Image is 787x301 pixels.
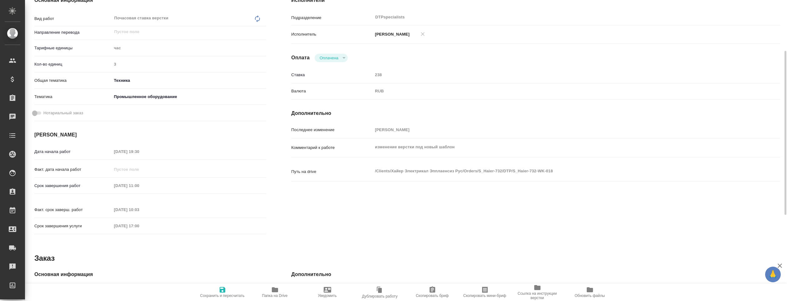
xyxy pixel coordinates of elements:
input: Пустое поле [113,28,252,36]
p: Факт. срок заверш. работ [34,207,112,213]
input: Пустое поле [112,60,266,69]
p: Срок завершения услуги [34,223,112,229]
div: Оплачена [315,54,348,62]
h4: Дополнительно [291,271,780,278]
textarea: изменение верстки под новый шаблон [373,142,739,152]
div: Промышленное оборудование [112,91,266,102]
button: Ссылка на инструкции верстки [511,284,564,301]
span: Сохранить и пересчитать [200,294,245,298]
p: Факт. дата начала работ [34,166,112,173]
input: Пустое поле [112,165,166,174]
p: Комментарий к работе [291,145,373,151]
input: Пустое поле [112,181,166,190]
button: Обновить файлы [564,284,616,301]
span: 🙏 [768,268,778,281]
h4: Основная информация [34,271,266,278]
h2: Заказ [34,253,55,263]
button: Скопировать мини-бриф [459,284,511,301]
p: Кол-во единиц [34,61,112,67]
span: Уведомить [318,294,337,298]
h4: Оплата [291,54,310,62]
button: Уведомить [301,284,354,301]
textarea: /Clients/Хайер Электрикал Эпплаенсиз Рус/Orders/S_Haier-732/DTP/S_Haier-732-WK-018 [373,166,739,176]
div: RUB [373,86,739,96]
span: Ссылка на инструкции верстки [515,291,560,300]
button: Сохранить и пересчитать [196,284,249,301]
button: Дублировать работу [354,284,406,301]
input: Пустое поле [112,205,166,214]
h4: Дополнительно [291,110,780,117]
span: Дублировать работу [362,294,398,299]
span: Обновить файлы [575,294,605,298]
div: Техника [112,75,266,86]
p: Подразделение [291,15,373,21]
input: Пустое поле [112,221,166,230]
p: Тематика [34,94,112,100]
button: Оплачена [318,55,340,61]
span: Скопировать бриф [416,294,449,298]
p: Направление перевода [34,29,112,36]
p: Исполнитель [291,31,373,37]
p: Путь на drive [291,169,373,175]
input: Пустое поле [373,70,739,79]
span: Папка на Drive [262,294,288,298]
button: 🙏 [765,267,781,282]
p: Вид работ [34,16,112,22]
span: Скопировать мини-бриф [463,294,506,298]
p: Валюта [291,88,373,94]
p: Последнее изменение [291,127,373,133]
input: Пустое поле [373,125,739,134]
p: Ставка [291,72,373,78]
p: Срок завершения работ [34,183,112,189]
button: Скопировать бриф [406,284,459,301]
button: Папка на Drive [249,284,301,301]
p: Общая тематика [34,77,112,84]
p: [PERSON_NAME] [373,31,410,37]
div: час [112,43,266,53]
span: Нотариальный заказ [43,110,83,116]
p: Дата начала работ [34,149,112,155]
p: Тарифные единицы [34,45,112,51]
h4: [PERSON_NAME] [34,131,266,139]
input: Пустое поле [112,147,166,156]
